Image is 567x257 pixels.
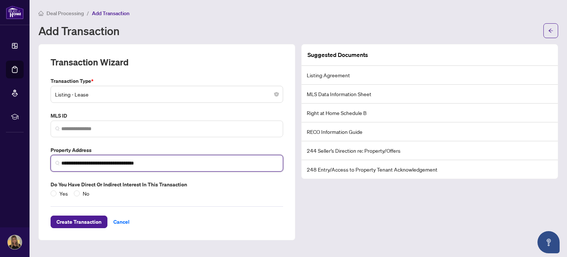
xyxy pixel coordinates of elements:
li: RECO Information Guide [302,122,558,141]
span: Add Transaction [92,10,130,17]
label: Transaction Type [51,77,283,85]
span: Create Transaction [56,216,102,228]
span: arrow-left [548,28,553,33]
img: search_icon [55,161,60,165]
li: Right at Home Schedule B [302,104,558,122]
h2: Transaction Wizard [51,56,128,68]
button: Create Transaction [51,216,107,228]
li: / [87,9,89,17]
img: logo [6,6,24,19]
article: Suggested Documents [307,50,368,60]
span: Yes [56,189,71,197]
h1: Add Transaction [38,25,120,37]
span: No [80,189,92,197]
li: 244 Seller’s Direction re: Property/Offers [302,141,558,160]
span: close-circle [274,92,279,97]
span: Listing - Lease [55,87,279,101]
button: Cancel [107,216,135,228]
label: MLS ID [51,112,283,120]
li: 248 Entry/Access to Property Tenant Acknowledgement [302,160,558,179]
img: search_icon [55,126,60,131]
img: Profile Icon [8,235,22,249]
span: home [38,11,44,16]
button: Open asap [537,231,560,253]
label: Do you have direct or indirect interest in this transaction [51,180,283,189]
span: Cancel [113,216,130,228]
span: Deal Processing [47,10,84,17]
li: Listing Agreement [302,66,558,85]
li: MLS Data Information Sheet [302,85,558,104]
label: Property Address [51,146,283,154]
